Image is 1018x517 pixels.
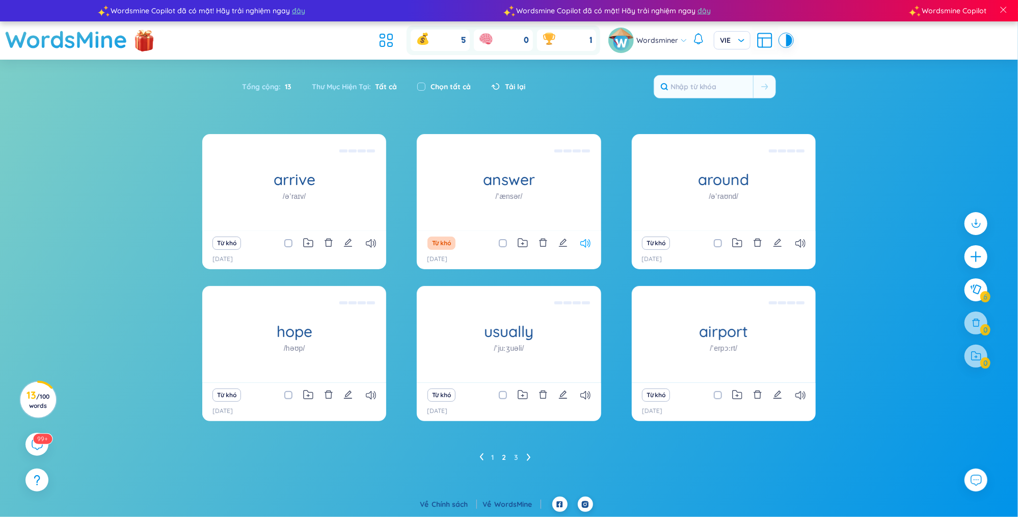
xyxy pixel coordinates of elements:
a: 2 [502,450,506,465]
span: 0 [524,35,529,46]
div: Về [420,499,477,510]
div: Wordsmine Copilot đã có mặt! Hãy trải nghiệm ngay [496,5,901,16]
button: delete [324,236,333,250]
a: Chính sách [432,500,477,509]
div: Wordsmine Copilot đã có mặt! Hãy trải nghiệm ngay [90,5,496,16]
button: delete [539,388,548,402]
a: avatar [608,28,636,53]
label: Chọn tất cả [431,81,471,92]
span: Tải lại [505,81,525,92]
button: delete [324,388,333,402]
button: Từ khó [642,237,670,250]
span: đây [684,5,698,16]
span: edit [558,390,568,399]
span: delete [324,390,333,399]
li: Previous Page [479,449,484,466]
h1: /ˈjuːʒuəli/ [494,343,524,354]
button: Từ khó [427,237,456,250]
span: plus [970,250,982,263]
h1: /əˈraɪv/ [283,191,306,202]
span: edit [558,238,568,247]
p: [DATE] [642,254,662,264]
span: 1 [590,35,592,46]
input: Nhập từ khóa [654,75,753,98]
div: Về [483,499,541,510]
span: delete [539,390,548,399]
button: edit [343,236,353,250]
a: WordsMine [495,500,541,509]
span: edit [773,390,782,399]
a: WordsMine [5,21,127,58]
p: [DATE] [427,406,447,416]
h1: around [632,171,816,189]
p: [DATE] [212,254,233,264]
img: flashSalesIcon.a7f4f837.png [134,26,154,57]
button: edit [558,388,568,402]
span: delete [753,390,762,399]
span: delete [539,238,548,247]
h1: /həʊp/ [284,343,305,354]
span: delete [324,238,333,247]
span: delete [753,238,762,247]
span: 5 [461,35,466,46]
div: Thư Mục Hiện Tại : [302,76,407,97]
button: edit [343,388,353,402]
span: edit [343,390,353,399]
a: 1 [492,450,494,465]
span: 13 [281,81,291,92]
p: [DATE] [212,406,233,416]
li: Next Page [527,449,531,466]
h1: usually [417,323,601,341]
span: Wordsminer [636,35,678,46]
h1: arrive [202,171,386,189]
sup: 573 [33,434,52,444]
span: / 100 words [29,393,49,409]
span: edit [343,238,353,247]
h1: answer [417,171,601,189]
button: delete [753,388,762,402]
button: Từ khó [642,389,670,402]
p: [DATE] [642,406,662,416]
h1: /ˈerpɔːrt/ [710,343,738,354]
button: edit [558,236,568,250]
span: edit [773,238,782,247]
button: delete [753,236,762,250]
button: edit [773,388,782,402]
button: Từ khó [212,389,240,402]
span: Tất cả [371,82,397,91]
div: Tổng cộng : [242,76,302,97]
button: Từ khó [212,237,240,250]
button: delete [539,236,548,250]
p: [DATE] [427,254,447,264]
h1: /ˈænsər/ [496,191,523,202]
button: Từ khó [427,389,456,402]
a: 3 [515,450,519,465]
h1: airport [632,323,816,341]
button: edit [773,236,782,250]
h1: /əˈraʊnd/ [709,191,738,202]
img: avatar [608,28,634,53]
span: VIE [720,35,744,45]
h1: hope [202,323,386,341]
h3: 13 [26,391,49,409]
span: đây [279,5,292,16]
